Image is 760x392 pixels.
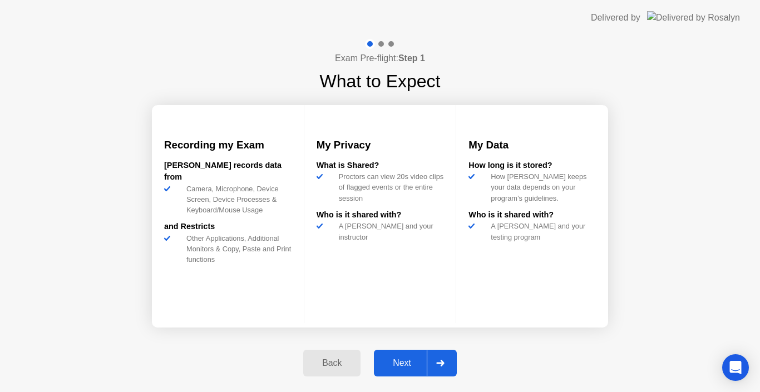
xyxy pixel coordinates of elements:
div: and Restricts [164,221,292,233]
div: Other Applications, Additional Monitors & Copy, Paste and Print functions [182,233,292,265]
h1: What to Expect [320,68,441,95]
div: Back [307,358,357,368]
button: Back [303,350,361,376]
h3: Recording my Exam [164,137,292,153]
div: Delivered by [591,11,640,24]
div: A [PERSON_NAME] and your instructor [334,221,444,242]
div: Who is it shared with? [468,209,596,221]
h4: Exam Pre-flight: [335,52,425,65]
h3: My Data [468,137,596,153]
div: Open Intercom Messenger [722,354,749,381]
div: A [PERSON_NAME] and your testing program [486,221,596,242]
div: Camera, Microphone, Device Screen, Device Processes & Keyboard/Mouse Usage [182,183,292,216]
h3: My Privacy [317,137,444,153]
img: Delivered by Rosalyn [647,11,740,24]
div: How long is it stored? [468,160,596,172]
div: Who is it shared with? [317,209,444,221]
div: How [PERSON_NAME] keeps your data depends on your program’s guidelines. [486,171,596,204]
div: What is Shared? [317,160,444,172]
button: Next [374,350,457,376]
div: Next [377,358,427,368]
div: Proctors can view 20s video clips of flagged events or the entire session [334,171,444,204]
div: [PERSON_NAME] records data from [164,160,292,183]
b: Step 1 [398,53,425,63]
